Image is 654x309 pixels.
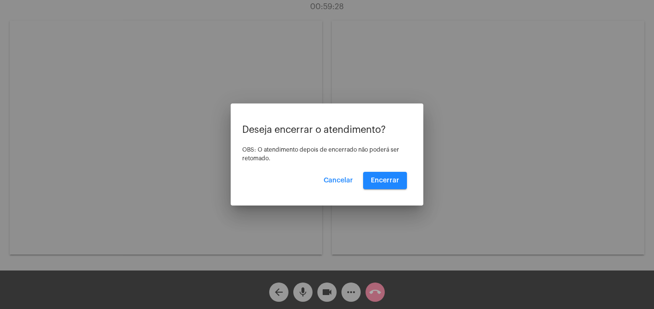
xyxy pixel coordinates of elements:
[242,125,412,135] p: Deseja encerrar o atendimento?
[242,147,399,161] span: OBS: O atendimento depois de encerrado não poderá ser retomado.
[363,172,407,189] button: Encerrar
[324,177,353,184] span: Cancelar
[316,172,361,189] button: Cancelar
[371,177,399,184] span: Encerrar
